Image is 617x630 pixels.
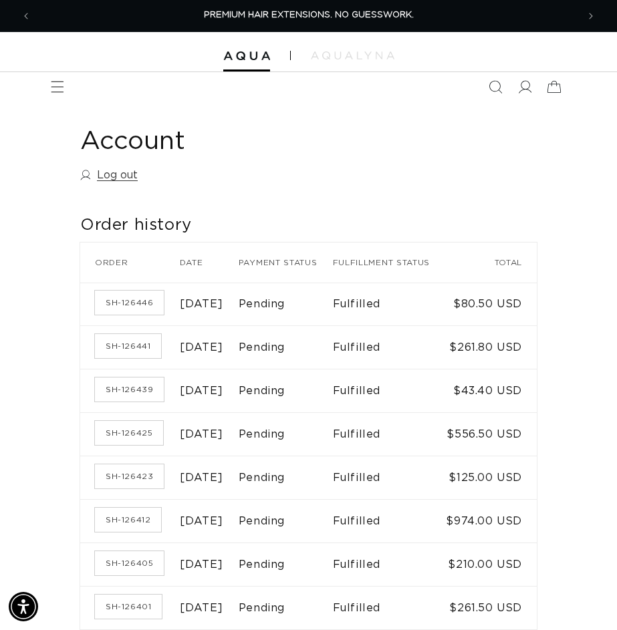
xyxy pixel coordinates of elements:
[80,126,537,158] h1: Account
[445,326,537,369] td: $261.80 USD
[180,603,223,613] time: [DATE]
[445,543,537,587] td: $210.00 USD
[239,283,333,326] td: Pending
[333,369,446,413] td: Fulfilled
[239,587,333,630] td: Pending
[95,551,164,575] a: Order number SH-126405
[204,11,414,19] span: PREMIUM HAIR EXTENSIONS. NO GUESSWORK.
[239,543,333,587] td: Pending
[180,299,223,309] time: [DATE]
[445,243,537,283] th: Total
[80,215,537,236] h2: Order history
[481,72,510,102] summary: Search
[333,587,446,630] td: Fulfilled
[11,1,41,31] button: Previous announcement
[333,326,446,369] td: Fulfilled
[239,413,333,456] td: Pending
[445,413,537,456] td: $556.50 USD
[80,166,138,185] a: Log out
[445,456,537,500] td: $125.00 USD
[95,508,161,532] a: Order number SH-126412
[239,326,333,369] td: Pending
[80,243,180,283] th: Order
[550,566,617,630] iframe: Chat Widget
[180,472,223,483] time: [DATE]
[333,413,446,456] td: Fulfilled
[180,516,223,526] time: [DATE]
[445,283,537,326] td: $80.50 USD
[9,592,38,621] div: Accessibility Menu
[333,543,446,587] td: Fulfilled
[445,500,537,543] td: $974.00 USD
[223,51,270,61] img: Aqua Hair Extensions
[445,587,537,630] td: $261.50 USD
[95,377,164,402] a: Order number SH-126439
[333,243,446,283] th: Fulfillment status
[239,500,333,543] td: Pending
[95,421,163,445] a: Order number SH-126425
[95,595,162,619] a: Order number SH-126401
[180,429,223,440] time: [DATE]
[333,456,446,500] td: Fulfilled
[239,456,333,500] td: Pending
[95,334,161,358] a: Order number SH-126441
[576,1,606,31] button: Next announcement
[311,51,394,59] img: aqualyna.com
[180,243,238,283] th: Date
[180,559,223,570] time: [DATE]
[333,283,446,326] td: Fulfilled
[180,385,223,396] time: [DATE]
[95,291,164,315] a: Order number SH-126446
[239,369,333,413] td: Pending
[445,369,537,413] td: $43.40 USD
[95,464,164,488] a: Order number SH-126423
[239,243,333,283] th: Payment status
[180,342,223,353] time: [DATE]
[333,500,446,543] td: Fulfilled
[43,72,72,102] summary: Menu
